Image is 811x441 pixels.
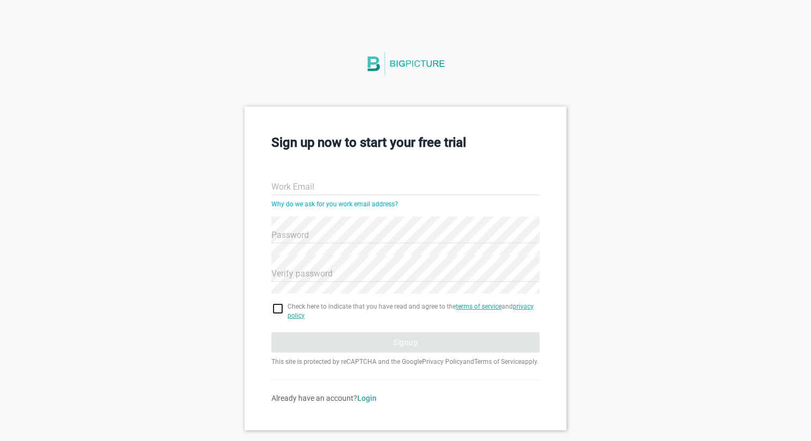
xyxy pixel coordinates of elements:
[287,303,534,319] a: privacy policy
[365,41,446,86] img: BigPicture
[271,332,540,353] button: Signup
[422,358,463,365] a: Privacy Policy
[271,393,540,403] div: Already have an account?
[456,303,502,310] a: terms of service
[287,302,540,320] span: Check here to indicate that you have read and agree to the and
[271,357,540,367] p: This site is protected by reCAPTCHA and the Google and apply.
[474,358,521,365] a: Terms of Service
[357,394,377,402] a: Login
[271,133,540,152] h3: Sign up now to start your free trial
[271,200,398,208] a: Why do we ask for you work email address?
